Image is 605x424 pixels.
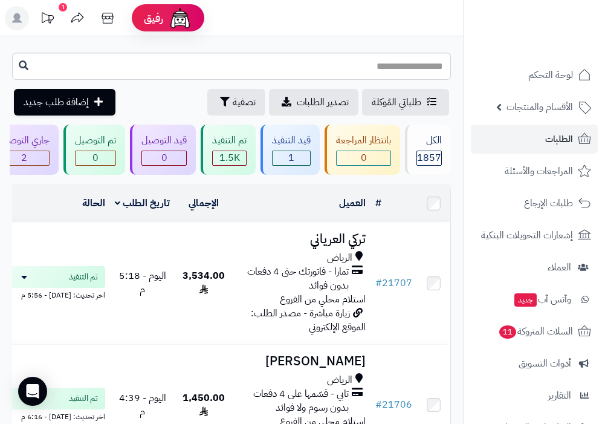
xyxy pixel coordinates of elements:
[519,355,571,372] span: أدوات التسويق
[8,288,105,301] div: اخر تحديث: [DATE] - 5:56 م
[403,125,453,175] a: الكل1857
[142,151,186,165] span: 0
[280,292,366,307] span: استلام محلي من الفروع
[75,134,116,148] div: تم التوصيل
[362,89,449,116] a: طلباتي المُوكلة
[168,6,192,30] img: ai-face.png
[207,89,265,116] button: تصفية
[471,221,598,250] a: إشعارات التحويلات البنكية
[61,125,128,175] a: تم التوصيل 0
[183,391,225,419] span: 1,450.00
[213,151,246,165] span: 1.5K
[417,151,441,165] span: 1857
[119,391,166,419] span: اليوم - 4:39 م
[251,306,366,334] span: زيارة مباشرة - مصدر الطلب: الموقع الإلكتروني
[272,134,311,148] div: قيد التنفيذ
[506,99,573,116] span: الأقسام والمنتجات
[76,151,115,165] span: 0
[471,125,598,154] a: الطلبات
[471,349,598,378] a: أدوات التسويق
[233,95,256,109] span: تصفية
[115,196,170,210] a: تاريخ الطلب
[144,11,163,25] span: رفيق
[119,269,166,297] span: اليوم - 5:18 م
[499,325,516,339] span: 11
[375,276,412,290] a: #21707
[481,227,573,244] span: إشعارات التحويلات البنكية
[24,95,89,109] span: إضافة طلب جديد
[471,317,598,346] a: السلات المتروكة11
[258,125,322,175] a: قيد التنفيذ 1
[322,125,403,175] a: بانتظار المراجعة 0
[548,259,571,276] span: العملاء
[238,265,349,293] span: تمارا - فاتورتك حتى 4 دفعات بدون فوائد
[375,196,381,210] a: #
[545,131,573,148] span: الطلبات
[375,397,412,412] a: #21706
[471,189,598,218] a: طلبات الإرجاع
[528,67,573,83] span: لوحة التحكم
[82,196,105,210] a: الحالة
[505,163,573,180] span: المراجعات والأسئلة
[32,6,62,33] a: تحديثات المنصة
[59,3,67,11] div: 1
[524,195,573,212] span: طلبات الإرجاع
[548,387,571,404] span: التقارير
[212,134,247,148] div: تم التنفيذ
[141,134,187,148] div: قيد التوصيل
[416,134,442,148] div: الكل
[238,354,366,368] h3: [PERSON_NAME]
[327,251,352,265] span: الرياض
[14,89,115,116] a: إضافة طلب جديد
[213,151,246,165] div: 1545
[238,387,349,415] span: تابي - قسّمها على 4 دفعات بدون رسوم ولا فوائد
[375,397,382,412] span: #
[336,134,391,148] div: بانتظار المراجعة
[128,125,198,175] a: قيد التوصيل 0
[513,291,571,308] span: وآتس آب
[471,60,598,90] a: لوحة التحكم
[69,271,98,283] span: تم التنفيذ
[8,409,105,422] div: اخر تحديث: [DATE] - 6:16 م
[337,151,390,165] span: 0
[297,95,349,109] span: تصدير الطلبات
[523,34,594,59] img: logo-2.png
[471,253,598,282] a: العملاء
[18,377,47,406] div: Open Intercom Messenger
[269,89,358,116] a: تصدير الطلبات
[238,232,366,246] h3: تركي العرياني
[498,323,573,340] span: السلات المتروكة
[471,285,598,314] a: وآتس آبجديد
[198,125,258,175] a: تم التنفيذ 1.5K
[273,151,310,165] span: 1
[69,393,98,405] span: تم التنفيذ
[327,373,352,387] span: الرياض
[514,293,537,307] span: جديد
[372,95,421,109] span: طلباتي المُوكلة
[471,381,598,410] a: التقارير
[189,196,219,210] a: الإجمالي
[183,269,225,297] span: 3,534.00
[339,196,366,210] a: العميل
[375,276,382,290] span: #
[471,157,598,186] a: المراجعات والأسئلة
